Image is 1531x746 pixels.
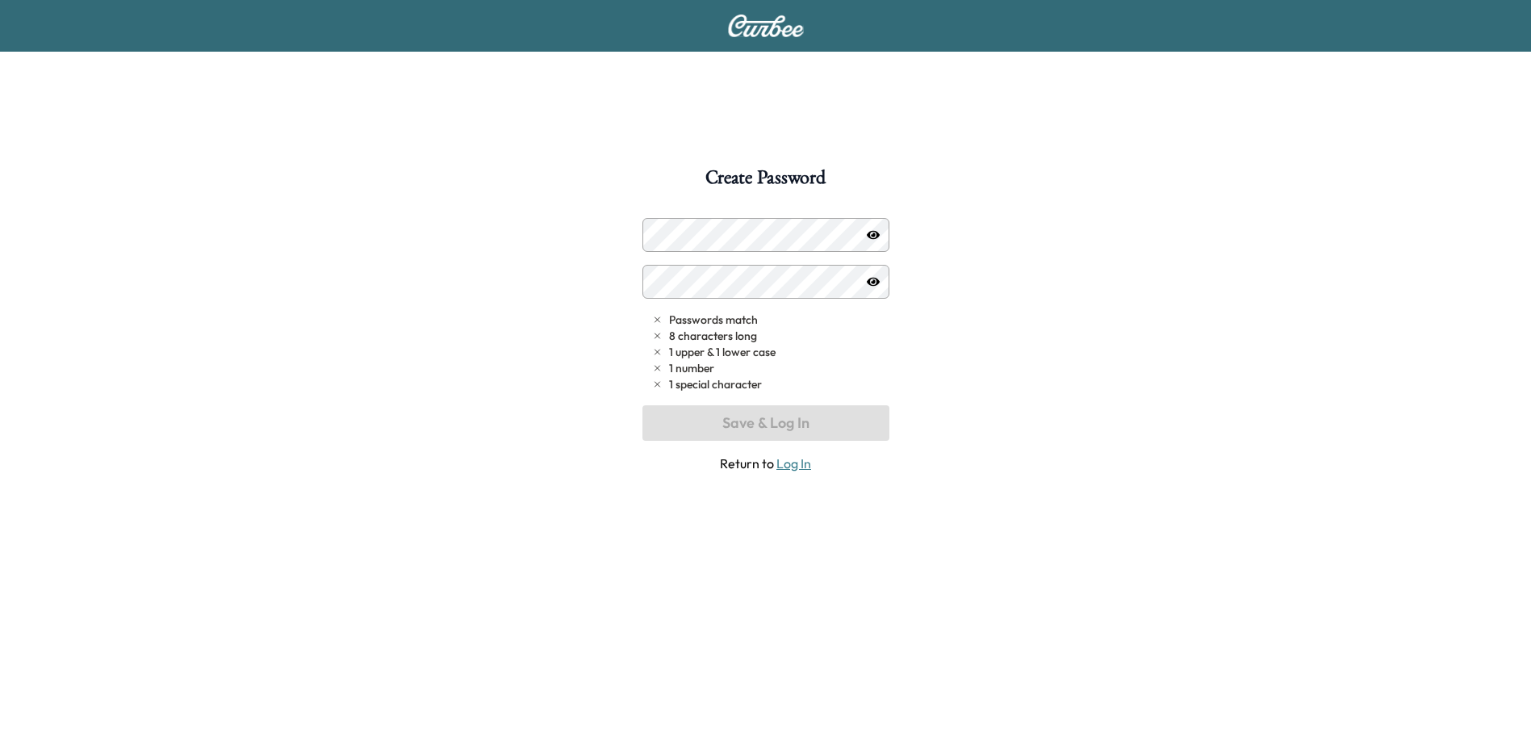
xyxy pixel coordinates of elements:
span: 1 upper & 1 lower case [669,344,776,360]
h1: Create Password [705,168,825,195]
img: Curbee Logo [727,15,805,37]
span: 1 number [669,360,714,376]
span: 1 special character [669,376,762,392]
a: Log In [776,455,811,471]
span: 8 characters long [669,328,757,344]
span: Return to [642,454,889,473]
span: Passwords match [669,312,758,328]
